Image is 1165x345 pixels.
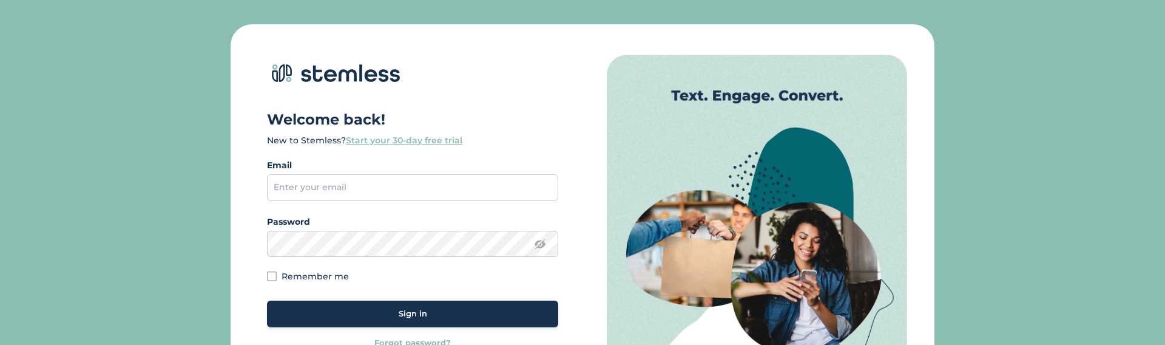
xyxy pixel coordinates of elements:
iframe: Chat Widget [1104,287,1165,345]
span: Sign in [399,308,427,320]
button: Sign in [267,301,558,327]
img: icon-eye-line-7bc03c5c.svg [534,238,546,250]
img: logo-dark-0685b13c.svg [267,55,400,92]
label: Password [267,216,558,228]
label: New to Stemless? [267,135,462,146]
input: Enter your email [267,174,558,201]
label: Email [267,159,558,172]
a: Start your 30-day free trial [346,135,462,146]
label: Remember me [282,272,349,281]
h1: Welcome back! [267,110,558,129]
